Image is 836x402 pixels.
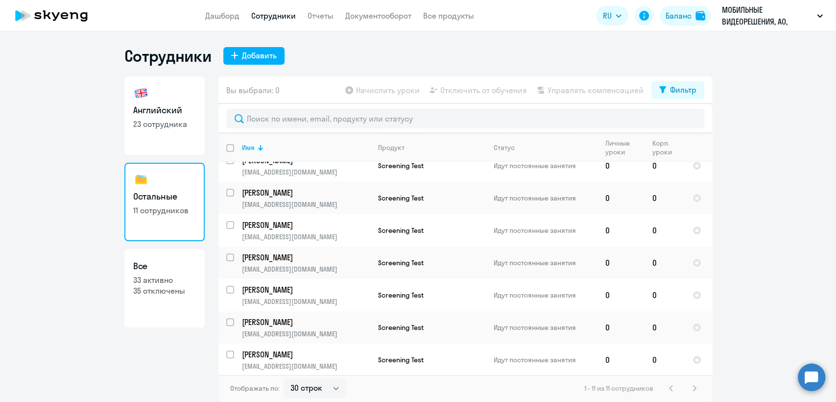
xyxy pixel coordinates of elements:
[133,104,196,117] h3: Английский
[242,220,370,230] p: [PERSON_NAME]
[242,50,277,61] div: Добавить
[494,226,597,235] p: Идут постоянные занятия
[242,329,370,338] p: [EMAIL_ADDRESS][DOMAIN_NAME]
[597,150,645,182] td: 0
[308,11,334,21] a: Отчеты
[378,355,424,364] span: Screening Test
[660,6,711,25] button: Балансbalance
[670,84,696,96] div: Фильтр
[645,311,685,344] td: 0
[494,143,515,152] div: Статус
[645,150,685,182] td: 0
[133,172,149,187] img: others
[423,11,474,21] a: Все продукты
[645,279,685,311] td: 0
[597,311,645,344] td: 0
[717,4,828,27] button: МОБИЛЬНЫЕ ВИДЕОРЕШЕНИЯ, АО, МОБИЛЬНЫЕ ВИДЕОРЕШЕНИЯ АО
[124,249,205,327] a: Все33 активно35 отключены
[242,187,370,209] a: [PERSON_NAME][EMAIL_ADDRESS][DOMAIN_NAME]
[494,161,597,170] p: Идут постоянные занятия
[645,344,685,376] td: 0
[652,139,675,156] div: Корп. уроки
[133,190,196,203] h3: Остальные
[242,349,370,360] p: [PERSON_NAME]
[242,349,370,371] a: [PERSON_NAME][EMAIL_ADDRESS][DOMAIN_NAME]
[124,163,205,241] a: Остальные11 сотрудников
[603,10,612,22] span: RU
[124,46,212,66] h1: Сотрудники
[133,205,196,216] p: 11 сотрудников
[242,252,370,274] a: [PERSON_NAME][EMAIL_ADDRESS][DOMAIN_NAME]
[378,143,405,152] div: Продукт
[242,284,370,295] p: [PERSON_NAME]
[652,139,684,156] div: Корп. уроки
[230,384,280,393] span: Отображать по:
[378,226,424,235] span: Screening Test
[597,214,645,247] td: 0
[223,47,285,65] button: Добавить
[378,323,424,332] span: Screening Test
[242,265,370,274] p: [EMAIL_ADDRESS][DOMAIN_NAME]
[242,317,370,338] a: [PERSON_NAME][EMAIL_ADDRESS][DOMAIN_NAME]
[133,285,196,296] p: 35 отключены
[242,155,370,176] a: [PERSON_NAME][EMAIL_ADDRESS][DOMAIN_NAME]
[645,182,685,214] td: 0
[722,4,813,27] p: МОБИЛЬНЫЕ ВИДЕОРЕШЕНИЯ, АО, МОБИЛЬНЫЕ ВИДЕОРЕШЕНИЯ АО
[242,143,370,152] div: Имя
[378,258,424,267] span: Screening Test
[596,6,628,25] button: RU
[494,355,597,364] p: Идут постоянные занятия
[378,143,485,152] div: Продукт
[378,161,424,170] span: Screening Test
[597,279,645,311] td: 0
[226,109,704,128] input: Поиск по имени, email, продукту или статусу
[378,194,424,202] span: Screening Test
[651,81,704,99] button: Фильтр
[494,258,597,267] p: Идут постоянные занятия
[133,275,196,285] p: 33 активно
[242,200,370,209] p: [EMAIL_ADDRESS][DOMAIN_NAME]
[597,247,645,279] td: 0
[645,214,685,247] td: 0
[124,76,205,155] a: Английский23 сотрудника
[597,344,645,376] td: 0
[605,139,644,156] div: Личные уроки
[242,143,255,152] div: Имя
[133,119,196,129] p: 23 сотрудника
[494,323,597,332] p: Идут постоянные занятия
[597,182,645,214] td: 0
[205,11,239,21] a: Дашборд
[378,291,424,300] span: Screening Test
[251,11,296,21] a: Сотрудники
[242,187,370,198] p: [PERSON_NAME]
[695,11,705,21] img: balance
[494,194,597,202] p: Идут постоянные занятия
[242,232,370,241] p: [EMAIL_ADDRESS][DOMAIN_NAME]
[345,11,411,21] a: Документооборот
[242,297,370,306] p: [EMAIL_ADDRESS][DOMAIN_NAME]
[242,252,370,263] p: [PERSON_NAME]
[133,260,196,273] h3: Все
[242,362,370,371] p: [EMAIL_ADDRESS][DOMAIN_NAME]
[605,139,635,156] div: Личные уроки
[242,168,370,176] p: [EMAIL_ADDRESS][DOMAIN_NAME]
[226,84,280,96] span: Вы выбрали: 0
[584,384,653,393] span: 1 - 11 из 11 сотрудников
[494,291,597,300] p: Идут постоянные занятия
[242,284,370,306] a: [PERSON_NAME][EMAIL_ADDRESS][DOMAIN_NAME]
[133,85,149,101] img: english
[494,143,597,152] div: Статус
[242,317,370,327] p: [PERSON_NAME]
[645,247,685,279] td: 0
[666,10,692,22] div: Баланс
[242,220,370,241] a: [PERSON_NAME][EMAIL_ADDRESS][DOMAIN_NAME]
